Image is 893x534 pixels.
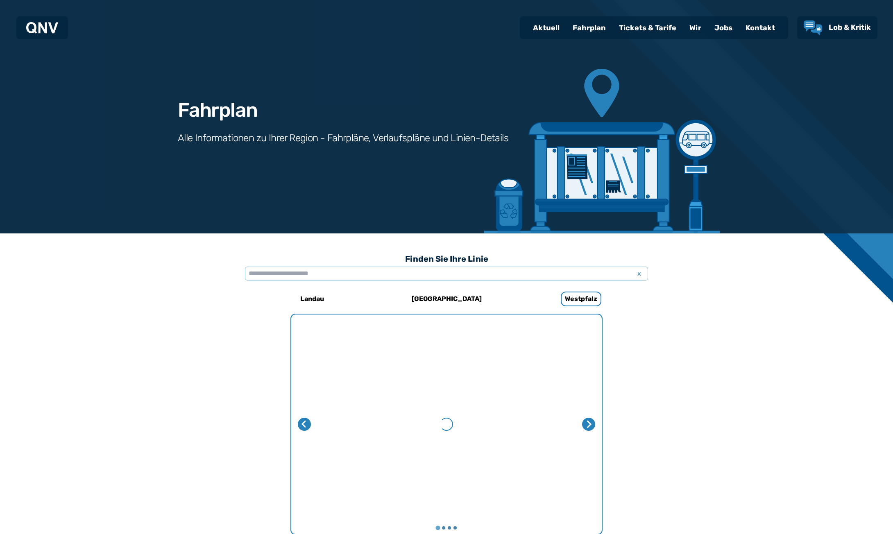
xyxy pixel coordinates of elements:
[392,289,501,309] a: [GEOGRAPHIC_DATA]
[561,292,601,306] h6: Westpfalz
[804,20,871,35] a: Lob & Kritik
[829,23,871,32] span: Lob & Kritik
[442,526,445,529] button: Gehe zu Seite 2
[708,17,739,38] a: Jobs
[291,315,602,534] li: 1 von 4
[633,269,645,278] span: x
[245,250,648,268] h3: Finden Sie Ihre Linie
[612,17,683,38] a: Tickets & Tarife
[582,418,595,431] button: Nächste Seite
[435,526,440,530] button: Gehe zu Seite 1
[178,100,257,120] h1: Fahrplan
[291,315,602,534] div: My Favorite Images
[291,525,602,531] ul: Wählen Sie eine Seite zum Anzeigen
[297,292,327,305] h6: Landau
[448,526,451,529] button: Gehe zu Seite 3
[739,17,782,38] a: Kontakt
[26,22,58,34] img: QNV Logo
[526,289,635,309] a: Westpfalz
[258,289,367,309] a: Landau
[453,526,457,529] button: Gehe zu Seite 4
[526,17,566,38] a: Aktuell
[566,17,612,38] a: Fahrplan
[683,17,708,38] a: Wir
[178,131,508,145] h3: Alle Informationen zu Ihrer Region - Fahrpläne, Verlaufspläne und Linien-Details
[408,292,485,305] h6: [GEOGRAPHIC_DATA]
[298,418,311,431] button: Letzte Seite
[26,20,58,36] a: QNV Logo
